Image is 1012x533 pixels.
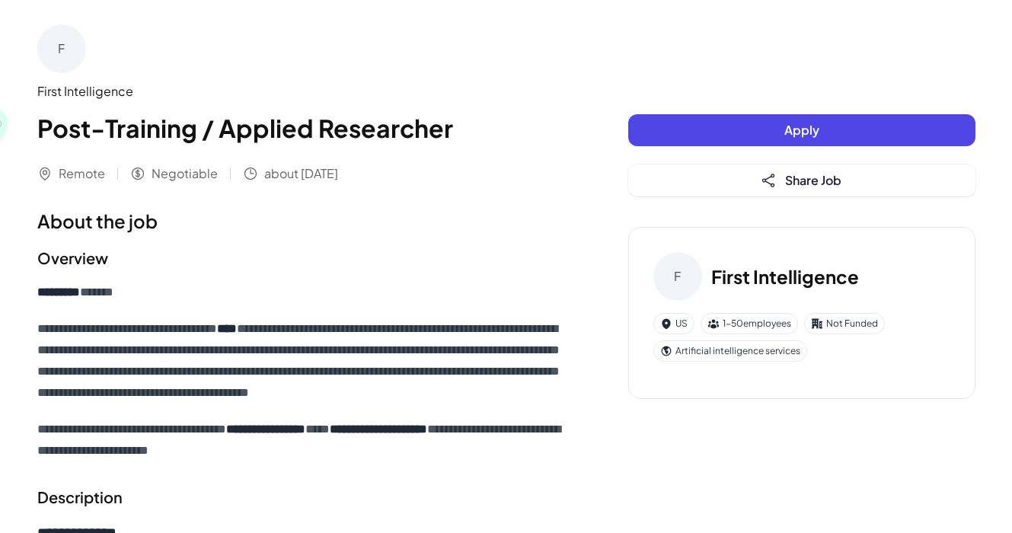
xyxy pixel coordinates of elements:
[37,24,86,73] div: F
[785,172,841,188] span: Share Job
[152,164,218,183] span: Negotiable
[37,486,567,509] h2: Description
[37,247,567,270] h2: Overview
[37,82,567,101] div: First Intelligence
[653,252,702,301] div: F
[59,164,105,183] span: Remote
[784,122,819,138] span: Apply
[804,313,885,334] div: Not Funded
[628,114,975,146] button: Apply
[264,164,338,183] span: about [DATE]
[628,164,975,196] button: Share Job
[701,313,798,334] div: 1-50 employees
[37,110,567,146] h1: Post-Training / Applied Researcher
[653,313,694,334] div: US
[37,207,567,235] h1: About the job
[653,340,807,362] div: Artificial intelligence services
[711,263,859,290] h3: First Intelligence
